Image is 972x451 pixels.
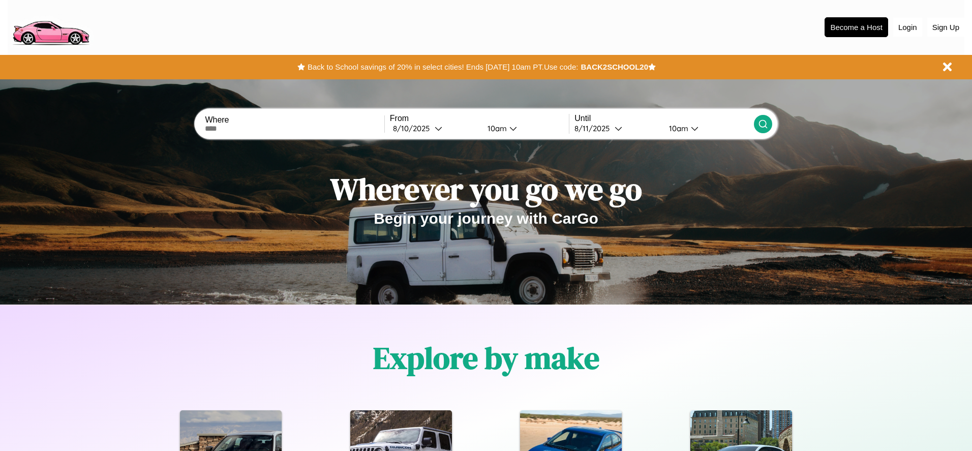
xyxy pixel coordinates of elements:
label: From [390,114,569,123]
button: Sign Up [927,18,964,37]
button: Login [893,18,922,37]
label: Where [205,115,384,125]
div: 8 / 11 / 2025 [574,124,615,133]
div: 10am [664,124,691,133]
button: Back to School savings of 20% in select cities! Ends [DATE] 10am PT.Use code: [305,60,581,74]
img: logo [8,5,94,48]
div: 10am [482,124,509,133]
button: 10am [479,123,569,134]
div: 8 / 10 / 2025 [393,124,435,133]
button: 10am [661,123,753,134]
b: BACK2SCHOOL20 [581,63,648,71]
button: 8/10/2025 [390,123,479,134]
label: Until [574,114,753,123]
h1: Explore by make [373,337,599,379]
button: Become a Host [825,17,888,37]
